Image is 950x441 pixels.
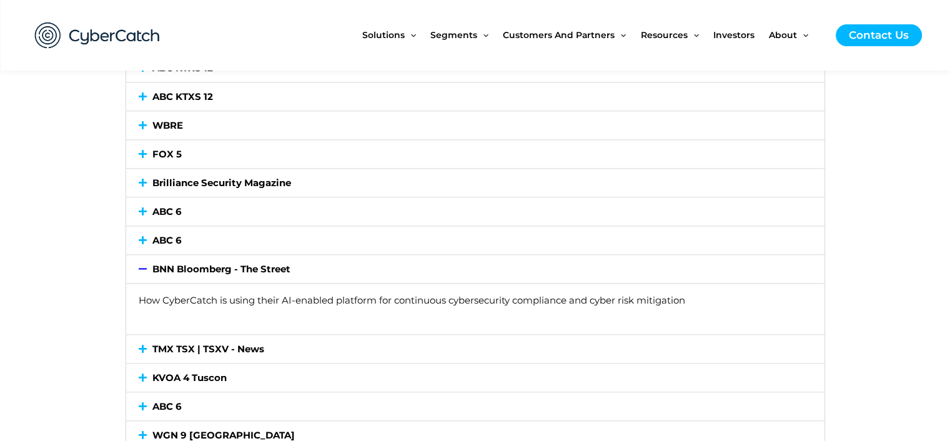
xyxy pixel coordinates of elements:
[152,343,264,355] a: TMX TSX | TSXV - News
[126,197,824,225] div: ABC 6
[126,335,824,363] div: TMX TSX | TSXV - News
[477,9,488,61] span: Menu Toggle
[430,9,477,61] span: Segments
[503,9,615,61] span: Customers and Partners
[152,91,213,102] a: ABC KTXS 12
[126,364,824,392] div: KVOA 4 Tuscon
[152,429,295,441] a: WGN 9 [GEOGRAPHIC_DATA]
[139,294,685,306] a: How CyberCatch is using their AI-enabled platform for continuous cybersecurity compliance and cyb...
[615,9,626,61] span: Menu Toggle
[152,234,182,246] a: ABC 6
[152,119,183,131] a: WBRE
[126,392,824,420] div: ABC 6
[797,9,808,61] span: Menu Toggle
[641,9,688,61] span: Resources
[713,9,755,61] span: Investors
[769,9,797,61] span: About
[152,206,182,217] a: ABC 6
[126,111,824,139] div: WBRE
[405,9,416,61] span: Menu Toggle
[126,169,824,197] div: Brilliance Security Magazine
[362,9,823,61] nav: Site Navigation: New Main Menu
[126,255,824,283] div: BNN Bloomberg - The Street
[126,82,824,111] div: ABC KTXS 12
[713,9,769,61] a: Investors
[126,140,824,168] div: FOX 5
[152,400,182,412] a: ABC 6
[152,263,290,275] a: BNN Bloomberg - The Street
[126,226,824,254] div: ABC 6
[22,9,172,61] img: CyberCatch
[836,24,922,46] a: Contact Us
[362,9,405,61] span: Solutions
[126,283,824,334] div: BNN Bloomberg - The Street
[688,9,699,61] span: Menu Toggle
[152,177,291,189] a: Brilliance Security Magazine
[152,372,227,384] a: KVOA 4 Tuscon
[152,148,182,160] a: FOX 5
